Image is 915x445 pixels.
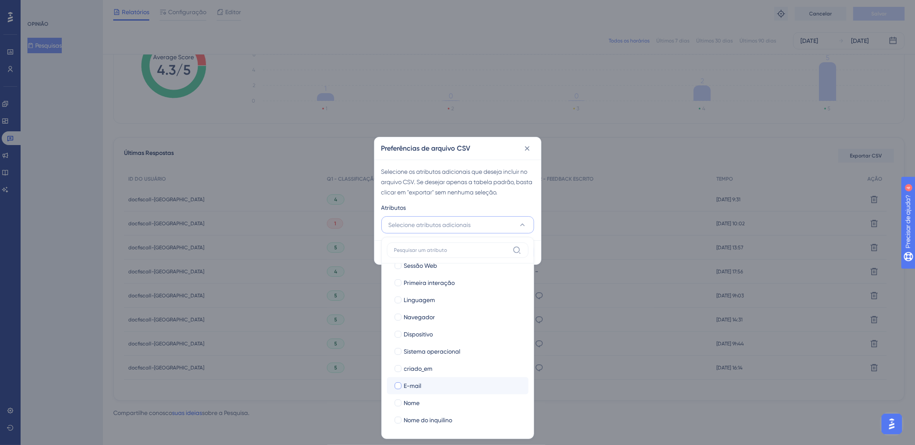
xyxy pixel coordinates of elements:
font: 4 [80,5,82,10]
input: Pesquisar um atributo [394,247,509,254]
font: criado_em [404,365,433,372]
font: Precisar de ajuda? [20,4,74,10]
font: Navegador [404,314,435,321]
iframe: Iniciador do Assistente de IA do UserGuiding [879,411,905,437]
font: Nome do inquilino [404,417,453,424]
font: Sessão Web [404,262,438,269]
font: Sistema operacional [404,348,461,355]
font: Selecione atributos adicionais [389,221,471,228]
font: Primeira interação [404,279,455,286]
font: Atributos [381,204,406,211]
font: Dispositivo [404,331,433,338]
font: Linguagem [404,297,435,303]
font: Preferências de arquivo CSV [381,144,471,152]
font: E-mail [404,382,422,389]
font: Nome [404,400,420,406]
font: Selecione os atributos adicionais que deseja incluir no arquivo CSV. Se desejar apenas a tabela p... [381,168,533,196]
